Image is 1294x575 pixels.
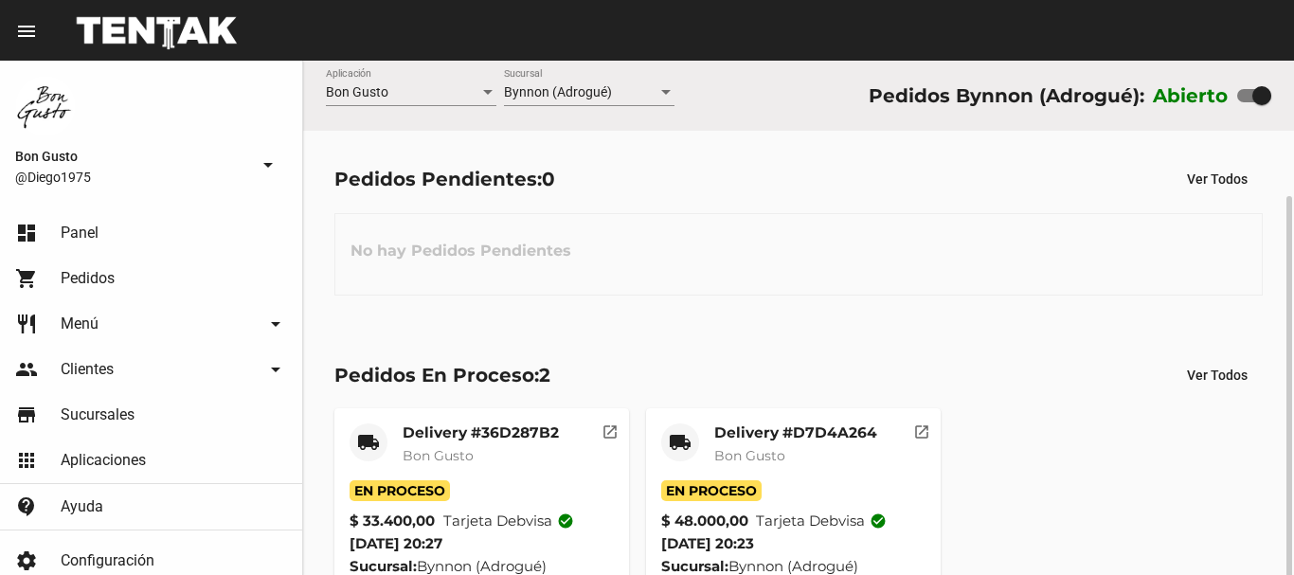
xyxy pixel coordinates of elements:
[869,81,1144,111] div: Pedidos Bynnon (Adrogué):
[539,364,550,386] span: 2
[15,404,38,426] mat-icon: store
[15,20,38,43] mat-icon: menu
[602,421,619,438] mat-icon: open_in_new
[335,223,586,279] h3: No hay Pedidos Pendientes
[264,358,287,381] mat-icon: arrow_drop_down
[557,512,574,530] mat-icon: check_circle
[15,222,38,244] mat-icon: dashboard
[61,360,114,379] span: Clientes
[334,164,555,194] div: Pedidos Pendientes:
[669,431,692,454] mat-icon: local_shipping
[350,480,450,501] span: En Proceso
[913,421,930,438] mat-icon: open_in_new
[661,534,754,552] span: [DATE] 20:23
[756,510,887,532] span: Tarjeta debvisa
[443,510,574,532] span: Tarjeta debvisa
[1153,81,1229,111] label: Abierto
[350,534,442,552] span: [DATE] 20:27
[1187,368,1248,383] span: Ver Todos
[870,512,887,530] mat-icon: check_circle
[61,314,99,333] span: Menú
[661,510,748,532] strong: $ 48.000,00
[1172,358,1263,392] button: Ver Todos
[326,84,388,99] span: Bon Gusto
[350,510,435,532] strong: $ 33.400,00
[61,405,135,424] span: Sucursales
[714,423,877,442] mat-card-title: Delivery #D7D4A264
[61,451,146,470] span: Aplicaciones
[15,168,249,187] span: @Diego1975
[403,447,474,464] span: Bon Gusto
[1172,162,1263,196] button: Ver Todos
[661,480,762,501] span: En Proceso
[357,431,380,454] mat-icon: local_shipping
[661,557,728,575] strong: Sucursal:
[61,497,103,516] span: Ayuda
[504,84,612,99] span: Bynnon (Adrogué)
[714,447,785,464] span: Bon Gusto
[542,168,555,190] span: 0
[403,423,559,442] mat-card-title: Delivery #36D287B2
[15,358,38,381] mat-icon: people
[264,313,287,335] mat-icon: arrow_drop_down
[15,267,38,290] mat-icon: shopping_cart
[15,495,38,518] mat-icon: contact_support
[15,449,38,472] mat-icon: apps
[334,360,550,390] div: Pedidos En Proceso:
[15,313,38,335] mat-icon: restaurant
[61,224,99,243] span: Panel
[257,153,279,176] mat-icon: arrow_drop_down
[15,145,249,168] span: Bon Gusto
[61,269,115,288] span: Pedidos
[61,551,154,570] span: Configuración
[1187,171,1248,187] span: Ver Todos
[15,549,38,572] mat-icon: settings
[350,557,417,575] strong: Sucursal:
[15,76,76,136] img: 8570adf9-ca52-4367-b116-ae09c64cf26e.jpg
